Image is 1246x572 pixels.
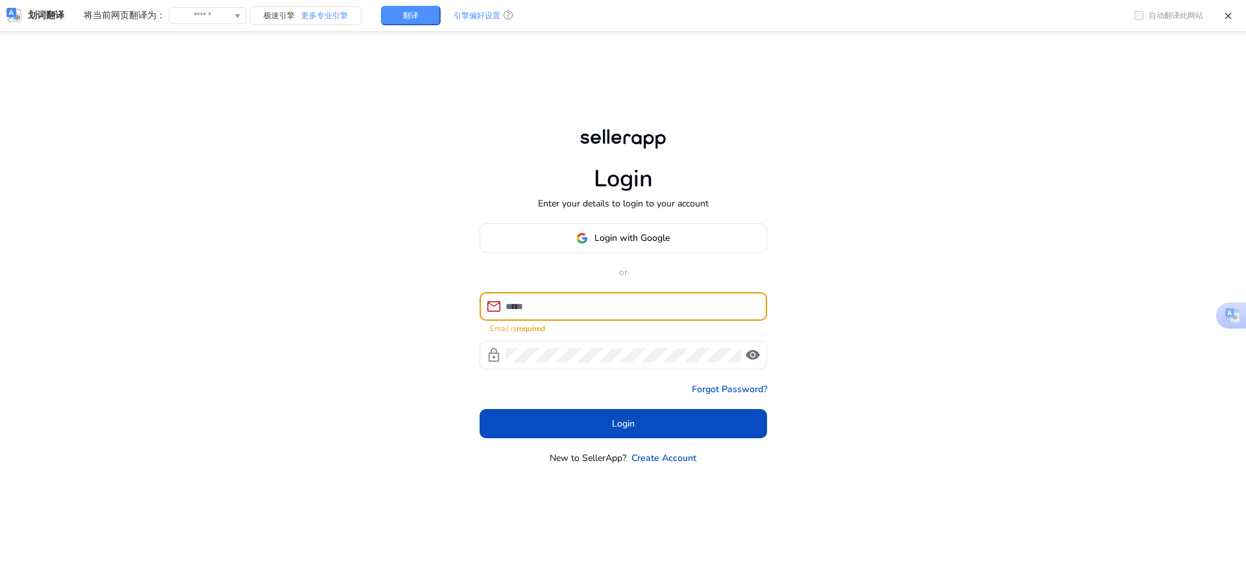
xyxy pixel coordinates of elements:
[594,165,653,193] h1: Login
[594,231,670,245] span: Login with Google
[490,321,757,334] mat-error: Email is
[486,299,502,314] span: mail
[538,197,709,210] p: Enter your details to login to your account
[486,347,502,363] span: lock
[480,409,767,438] button: Login
[480,223,767,253] button: Login with Google
[612,417,635,430] span: Login
[517,323,545,334] strong: required
[745,347,761,363] span: visibility
[692,382,767,396] a: Forgot Password?
[480,266,767,279] p: or
[631,451,696,465] a: Create Account
[550,451,626,465] p: New to SellerApp?
[576,232,588,244] img: google-logo.svg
